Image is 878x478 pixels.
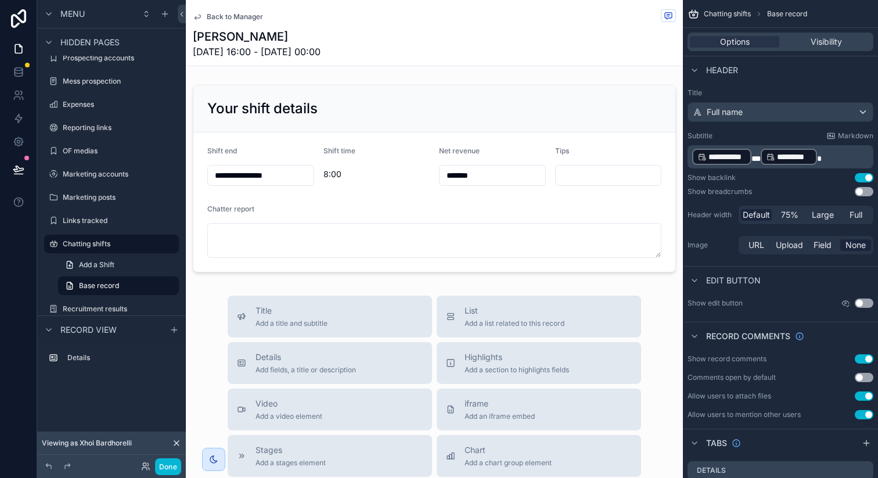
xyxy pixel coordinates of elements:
span: Chart [465,444,552,456]
span: Add a list related to this record [465,319,564,328]
span: Title [256,305,328,317]
button: VideoAdd a video element [228,389,432,430]
label: Mess prospection [63,77,177,86]
span: [DATE] 16:00 - [DATE] 00:00 [193,45,321,59]
label: Show edit button [688,299,743,308]
button: DetailsAdd fields, a title or description [228,342,432,384]
a: Links tracked [44,211,179,230]
div: Comments open by default [688,373,776,382]
span: Viewing as Xhoi Bardhorelli [42,439,132,448]
span: Menu [60,8,85,20]
button: iframeAdd an iframe embed [437,389,641,430]
span: Markdown [838,131,873,141]
span: Add fields, a title or description [256,365,356,375]
a: Prospecting accounts [44,49,179,67]
button: ListAdd a list related to this record [437,296,641,337]
a: Chatting shifts [44,235,179,253]
span: Add an iframe embed [465,412,535,421]
span: None [845,239,866,251]
label: Image [688,240,734,250]
label: Reporting links [63,123,177,132]
span: Details [256,351,356,363]
span: Visibility [811,36,842,48]
div: scrollable content [37,343,186,379]
button: ChartAdd a chart group element [437,435,641,477]
a: Marketing posts [44,188,179,207]
div: Allow users to mention other users [688,410,801,419]
span: Large [812,209,834,221]
span: Base record [767,9,807,19]
label: Subtitle [688,131,713,141]
span: Edit button [706,275,761,286]
span: List [465,305,564,317]
span: Default [743,209,770,221]
span: 75% [781,209,798,221]
button: Done [155,458,181,475]
span: Add a stages element [256,458,326,468]
label: Links tracked [63,216,177,225]
span: Add a Shift [79,260,114,269]
span: Add a chart group element [465,458,552,468]
span: Options [720,36,750,48]
span: Hidden pages [60,37,120,48]
div: scrollable content [688,145,873,168]
span: Stages [256,444,326,456]
a: Expenses [44,95,179,114]
a: Base record [58,276,179,295]
a: Add a Shift [58,256,179,274]
label: Prospecting accounts [63,53,177,63]
a: OF medias [44,142,179,160]
div: Show record comments [688,354,767,364]
label: Marketing posts [63,193,177,202]
span: Record view [60,324,117,336]
label: OF medias [63,146,177,156]
h1: [PERSON_NAME] [193,28,321,45]
a: Mess prospection [44,72,179,91]
button: Full name [688,102,873,122]
button: StagesAdd a stages element [228,435,432,477]
span: Chatting shifts [704,9,751,19]
span: Back to Manager [207,12,263,21]
a: Reporting links [44,118,179,137]
div: Show breadcrumbs [688,187,752,196]
span: Add a title and subtitle [256,319,328,328]
span: Base record [79,281,119,290]
a: Recruitment results [44,300,179,318]
button: TitleAdd a title and subtitle [228,296,432,337]
span: Record comments [706,330,790,342]
span: Header [706,64,738,76]
label: Details [67,353,174,362]
span: iframe [465,398,535,409]
label: Recruitment results [63,304,177,314]
span: Highlights [465,351,569,363]
div: Allow users to attach files [688,391,771,401]
span: Tabs [706,437,727,449]
span: URL [749,239,764,251]
span: Add a video element [256,412,322,421]
label: Chatting shifts [63,239,172,249]
label: Expenses [63,100,177,109]
span: Add a section to highlights fields [465,365,569,375]
a: Marketing accounts [44,165,179,184]
button: HighlightsAdd a section to highlights fields [437,342,641,384]
label: Header width [688,210,734,220]
label: Marketing accounts [63,170,177,179]
a: Back to Manager [193,12,263,21]
span: Upload [776,239,803,251]
div: Show backlink [688,173,736,182]
a: Markdown [826,131,873,141]
span: Full name [707,106,743,118]
span: Full [850,209,862,221]
label: Title [688,88,873,98]
span: Field [814,239,832,251]
span: Video [256,398,322,409]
